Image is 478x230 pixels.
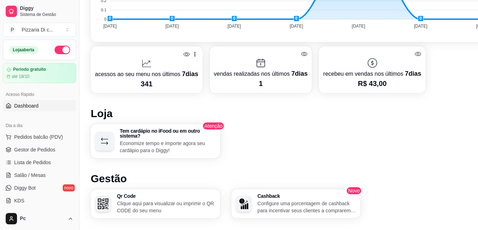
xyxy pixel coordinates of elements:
tspan: [DATE] [103,24,117,29]
p: acessos ao seu menu nos últimos [95,69,198,79]
span: Diggy Bot [14,184,36,191]
span: Salão / Mesas [14,172,46,179]
span: Diggy [20,5,73,12]
span: Sistema de Gestão [20,12,73,17]
span: Novo [346,186,362,195]
p: recebeu em vendas nos últimos [323,69,421,79]
span: KDS [14,197,24,204]
p: Clique aqui para visualizar ou imprimir o QR CODE do seu menu [117,200,216,214]
a: Lista de Pedidos [3,157,76,168]
button: Pc [3,210,76,227]
span: P [9,26,16,33]
article: até 18/10 [12,74,29,79]
a: Gestor de Pedidos [3,144,76,155]
a: DiggySistema de Gestão [3,3,76,20]
img: Qr Code [98,199,108,209]
p: R$ 43,00 [323,79,421,88]
tspan: 0.1 [101,8,106,12]
button: Tem cardápio no iFood ou em outro sistema?Economize tempo e importe agora seu cardápio para o Diggy! [91,124,220,158]
a: Salão / Mesas [3,169,76,181]
span: Dashboard [14,102,39,109]
span: Lista de Pedidos [14,159,51,166]
a: Diggy Botnovo [3,182,76,194]
button: Pedidos balcão (PDV) [3,131,76,143]
tspan: [DATE] [165,24,179,29]
p: 341 [95,79,198,89]
p: vendas realizadas nos últimos [214,69,308,79]
button: Qr CodeQr CodeClique aqui para visualizar ou imprimir o QR CODE do seu menu [91,189,220,218]
span: 7 dias [405,70,421,77]
p: 1 [214,79,308,88]
div: Pizzaria Di c ... [22,26,53,33]
div: Loja aberta [9,46,38,54]
tspan: [DATE] [289,24,303,29]
img: Cashback [238,199,249,209]
p: Configure uma porcentagem de cashback para incentivar seus clientes a comprarem em sua loja [258,200,356,214]
span: Pedidos balcão (PDV) [14,133,63,140]
tspan: [DATE] [227,24,241,29]
a: KDS [3,195,76,206]
tspan: 0 [104,17,106,21]
h3: Cashback [258,194,356,199]
span: Atenção [202,122,225,130]
h3: Tem cardápio no iFood ou em outro sistema? [120,128,216,138]
button: CashbackCashbackConfigure uma porcentagem de cashback para incentivar seus clientes a comprarem e... [231,189,361,218]
span: 7 dias [291,70,308,77]
button: Select a team [3,23,76,37]
div: Dia a dia [3,120,76,131]
a: Período gratuitoaté 18/10 [3,63,76,83]
h3: Qr Code [117,194,216,199]
span: Pc [20,215,65,222]
span: 7 dias [182,70,198,77]
tspan: [DATE] [414,24,427,29]
div: Acesso Rápido [3,89,76,100]
span: Gestor de Pedidos [14,146,55,153]
article: Período gratuito [13,67,46,72]
button: Alterar Status [55,46,70,54]
a: Dashboard [3,100,76,111]
tspan: [DATE] [352,24,365,29]
p: Economize tempo e importe agora seu cardápio para o Diggy! [120,140,216,154]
